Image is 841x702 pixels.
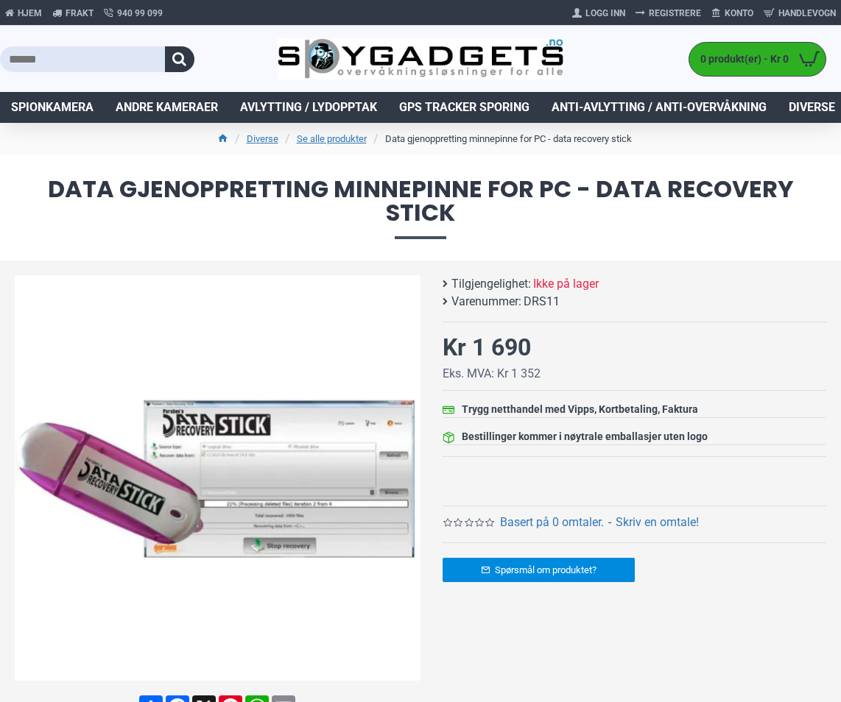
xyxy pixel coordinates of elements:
[443,558,635,582] a: Spørsmål om produktet?
[789,99,835,116] span: Diverse
[462,429,708,444] div: Bestillinger kommer i nøytrale emballasjer uten logo
[567,1,630,25] a: Logg Inn
[66,7,94,20] span: Frakt
[15,275,420,681] img: Data gjenoppretting minnepinne for PC - data recovery stick - SpyGadgets.no
[778,7,836,20] span: Handlevogn
[462,402,698,417] div: Trygg netthandel med Vipps, Kortbetaling, Faktura
[541,92,778,123] a: Anti-avlytting / Anti-overvåkning
[399,99,529,116] span: GPS Tracker Sporing
[451,293,521,311] b: Varenummer:
[240,99,377,116] span: Avlytting / Lydopptak
[552,99,767,116] span: Anti-avlytting / Anti-overvåkning
[443,330,531,365] div: Kr 1 690
[649,7,701,20] span: Registrere
[247,132,278,146] a: Diverse
[533,275,599,293] span: Ikke på lager
[388,92,541,123] a: GPS Tracker Sporing
[689,52,792,67] span: 0 produkt(er) - Kr 0
[616,514,699,531] a: Skriv en omtale!
[15,177,826,238] span: Data gjenoppretting minnepinne for PC - data recovery stick
[608,515,611,529] b: -
[689,43,826,76] a: 0 produkt(er) - Kr 0
[229,92,388,123] a: Avlytting / Lydopptak
[759,1,841,25] a: Handlevogn
[11,99,94,116] span: Spionkamera
[278,38,563,79] img: SpyGadgets.no
[585,7,625,20] span: Logg Inn
[18,7,42,20] span: Hjem
[706,1,759,25] a: Konto
[451,275,531,293] b: Tilgjengelighet:
[116,99,218,116] span: Andre kameraer
[524,293,560,311] span: DRS11
[297,132,367,146] a: Se alle produkter
[105,92,229,123] a: Andre kameraer
[725,7,753,20] span: Konto
[500,514,604,531] a: Basert på 0 omtaler.
[117,7,163,20] span: 940 99 099
[630,1,706,25] a: Registrere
